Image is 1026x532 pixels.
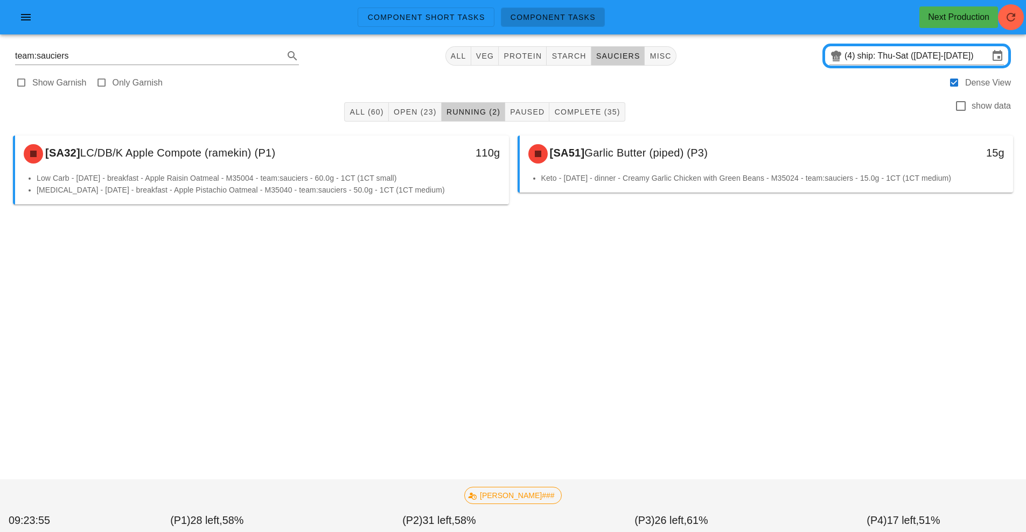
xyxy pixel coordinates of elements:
[549,102,625,122] button: Complete (35)
[547,46,591,66] button: starch
[844,51,857,61] div: (4)
[965,77,1011,88] label: Dense View
[591,46,645,66] button: sauciers
[344,102,388,122] button: All (60)
[510,13,596,22] span: Component Tasks
[541,172,1005,184] li: Keto - [DATE] - dinner - Creamy Garlic Chicken with Green Beans - M35024 - team:sauciers - 15.0g ...
[554,108,620,116] span: Complete (35)
[271,49,284,62] button: Clear Search
[471,46,499,66] button: veg
[499,46,547,66] button: protein
[584,147,708,159] span: Garlic Butter (piped) (P3)
[349,108,383,116] span: All (60)
[596,52,640,60] span: sauciers
[393,108,437,116] span: Open (23)
[450,52,466,60] span: All
[645,46,676,66] button: misc
[43,147,80,159] span: [SA32]
[113,77,163,88] label: Only Garnish
[649,52,671,60] span: misc
[551,52,586,60] span: starch
[972,101,1011,111] label: show data
[548,147,585,159] span: [SA51]
[32,77,87,88] label: Show Garnish
[476,52,494,60] span: veg
[390,144,500,161] div: 110g
[80,147,275,159] span: LC/DB/K Apple Compote (ramekin) (P1)
[445,46,471,66] button: All
[389,102,442,122] button: Open (23)
[358,8,494,27] a: Component Short Tasks
[503,52,542,60] span: protein
[509,108,545,116] span: Paused
[501,8,605,27] a: Component Tasks
[442,102,505,122] button: Running (2)
[37,184,500,196] li: [MEDICAL_DATA] - [DATE] - breakfast - Apple Pistachio Oatmeal - M35040 - team:sauciers - 50.0g - ...
[367,13,485,22] span: Component Short Tasks
[37,172,500,184] li: Low Carb - [DATE] - breakfast - Apple Raisin Oatmeal - M35004 - team:sauciers - 60.0g - 1CT (1CT ...
[505,102,549,122] button: Paused
[895,144,1004,161] div: 15g
[446,108,500,116] span: Running (2)
[928,11,989,24] div: Next Production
